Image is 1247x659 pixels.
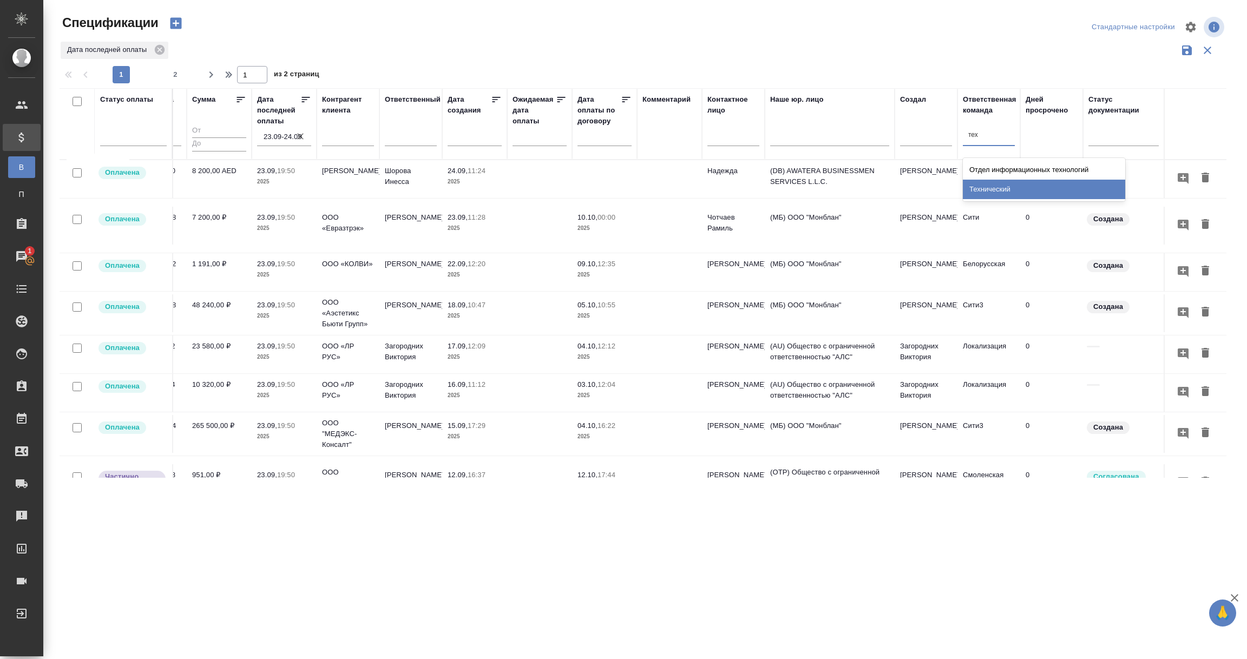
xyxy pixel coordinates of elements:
p: 19:50 [277,260,295,268]
td: 10 320,00 ₽ [187,374,252,412]
span: 1 [21,246,38,256]
p: 11:12 [468,380,485,388]
td: (МБ) ООО "Монблан" [765,294,895,332]
a: В [8,156,35,178]
p: 23.09, [257,342,277,350]
div: Дата последней оплаты [257,94,300,127]
button: Создать [163,14,189,32]
td: Сити [957,207,1020,245]
p: Согласована [1093,471,1139,482]
td: [PERSON_NAME] [379,207,442,245]
div: Дата оплаты по договору [577,94,621,127]
td: (DB) AWATERA BUSINESSMEN SERVICES L.L.C. [765,160,895,198]
p: 23.09, [448,213,468,221]
td: (МБ) ООО "Монблан" [765,253,895,291]
p: 11:28 [468,213,485,221]
p: 19:50 [277,380,295,388]
td: [PERSON_NAME] [702,374,765,412]
p: 2025 [577,223,632,234]
input: От [192,124,246,138]
td: Сити3 [957,415,1020,453]
p: Оплачена [105,301,140,312]
p: 2025 [577,352,632,363]
p: 2025 [257,352,311,363]
p: 16:22 [598,421,615,430]
p: [PERSON_NAME] [322,166,374,176]
div: split button [1089,19,1178,36]
span: 2 [167,69,184,80]
td: [PERSON_NAME] [895,415,957,453]
p: 2025 [257,269,311,280]
p: 00:00 [598,213,615,221]
td: 48 240,00 ₽ [187,294,252,332]
td: [PERSON_NAME] [895,253,957,291]
p: 17.09, [448,342,468,350]
button: Удалить [1196,344,1215,364]
p: 05.10, [577,301,598,309]
div: Контрагент клиента [322,94,374,116]
button: Сохранить фильтры [1177,40,1197,61]
td: Белорусская [957,253,1020,291]
p: 23.09, [257,260,277,268]
button: Удалить [1196,302,1215,322]
p: 12:09 [468,342,485,350]
td: Смоленская [957,464,1020,502]
span: Посмотреть информацию [1204,17,1226,37]
a: П [8,183,35,205]
td: Локализация [957,335,1020,373]
p: Оплачена [105,214,140,225]
p: Оплачена [105,422,140,433]
td: 0 [1020,464,1083,502]
td: Загородних Виктория [379,374,442,412]
p: 04.10, [577,342,598,350]
p: 12:12 [598,342,615,350]
div: Cтатус документации [1088,94,1159,116]
p: 19:50 [277,471,295,479]
div: Дней просрочено [1026,94,1078,116]
td: 7 200,00 ₽ [187,207,252,245]
span: из 2 страниц [274,68,319,83]
p: 2025 [448,269,502,280]
td: Локализация [957,374,1020,412]
td: Сити3 [957,294,1020,332]
td: [PERSON_NAME] [895,160,957,198]
p: 2025 [577,431,632,442]
p: 12:04 [598,380,615,388]
span: В [14,162,30,173]
td: [PERSON_NAME] [379,294,442,332]
div: Технический [963,180,1125,199]
p: 2025 [448,431,502,442]
p: 19:50 [277,342,295,350]
button: Удалить [1196,423,1215,443]
td: 0 [1020,253,1083,291]
p: 23.09, [257,421,277,430]
div: Создал [900,94,926,105]
p: 19:50 [277,167,295,175]
input: До [192,137,246,151]
span: Спецификации [60,14,159,31]
p: 10:55 [598,301,615,309]
div: Ожидаемая дата оплаты [513,94,556,127]
td: 0 [1020,374,1083,412]
td: 8 200,00 AED [187,160,252,198]
p: 23.09, [257,301,277,309]
td: [PERSON_NAME] [895,294,957,332]
span: П [14,189,30,200]
p: 2025 [448,352,502,363]
td: Надежда [702,160,765,198]
p: 23.09, [257,380,277,388]
p: 2025 [257,431,311,442]
p: 2025 [448,176,502,187]
td: [PERSON_NAME] [702,464,765,502]
div: Сумма [192,94,215,105]
button: Удалить [1196,215,1215,235]
td: [PERSON_NAME] [379,253,442,291]
td: [PERSON_NAME] [702,294,765,332]
p: 2025 [577,311,632,321]
p: 04.10, [577,421,598,430]
td: Шорова Инесса [379,160,442,198]
p: 15.09, [448,421,468,430]
td: Загородних Виктория [895,374,957,412]
p: 16.09, [448,380,468,388]
p: 17:29 [468,421,485,430]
